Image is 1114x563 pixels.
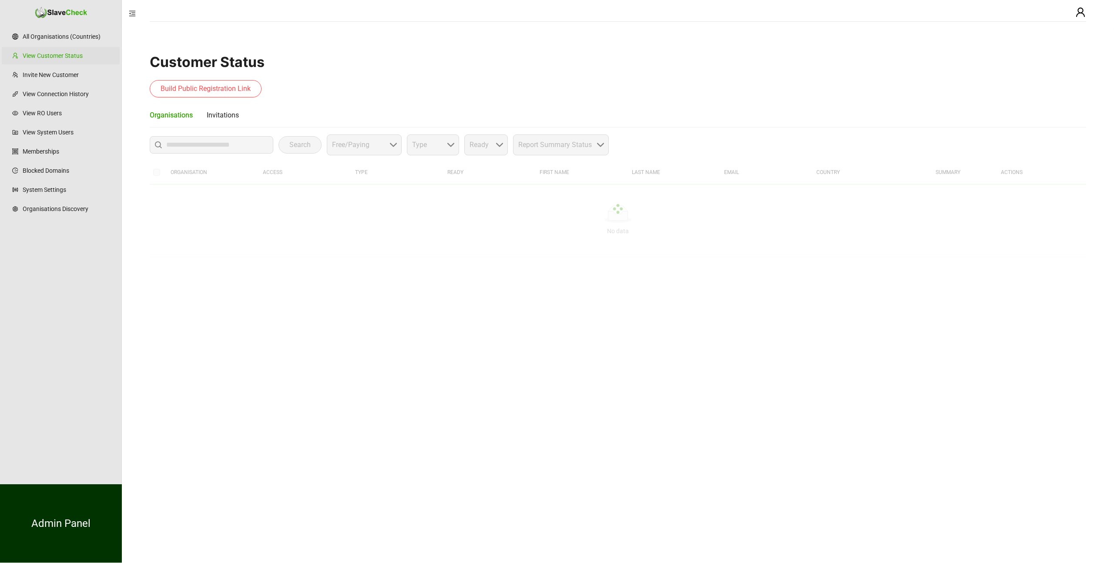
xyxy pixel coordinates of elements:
a: View RO Users [23,104,113,122]
a: View Customer Status [23,47,113,64]
a: Organisations Discovery [23,200,113,218]
a: View Connection History [23,85,113,103]
button: Search [278,136,322,154]
a: Blocked Domains [23,162,113,179]
a: All Organisations (Countries) [23,28,113,45]
h1: Customer Status [150,54,1086,70]
span: Build Public Registration Link [161,84,251,94]
span: menu-fold [129,10,136,17]
a: Memberships [23,143,113,160]
a: Invite New Customer [23,66,113,84]
div: Invitations [207,110,239,121]
span: user [1075,7,1086,17]
a: View System Users [23,124,113,141]
a: System Settings [23,181,113,198]
div: Organisations [150,110,193,121]
button: Build Public Registration Link [150,80,262,97]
